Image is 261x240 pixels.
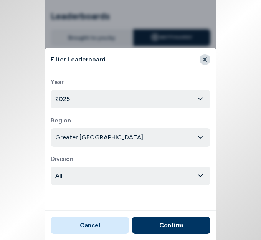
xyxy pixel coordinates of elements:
h4: Filter Leaderboard [51,55,178,64]
button: Cancel [51,217,129,234]
label: Region [51,116,210,125]
label: Year [51,78,210,87]
label: Division [51,154,210,164]
button: Confirm [132,217,210,234]
button: Close [200,54,210,65]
